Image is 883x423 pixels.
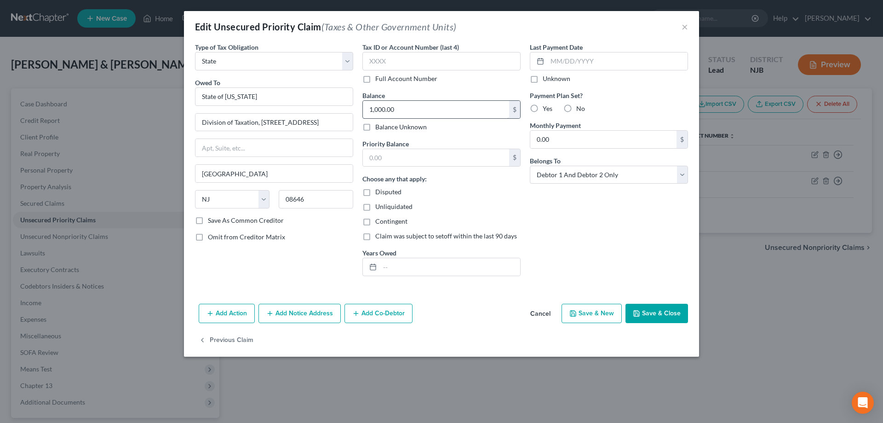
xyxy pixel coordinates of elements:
[380,258,520,276] input: --
[677,131,688,148] div: $
[199,330,253,350] button: Previous Claim
[562,304,622,323] button: Save & New
[362,174,427,184] label: Choose any that apply:
[852,392,874,414] div: Open Intercom Messenger
[543,104,552,112] span: Yes
[576,104,585,112] span: No
[509,149,520,167] div: $
[279,190,353,209] input: Enter zip...
[625,304,688,323] button: Save & Close
[195,79,220,87] span: Owed To
[362,248,396,258] label: Years Owed
[195,165,353,182] input: Enter city...
[530,131,677,148] input: 0.00
[530,157,561,165] span: Belongs To
[375,217,407,225] span: Contingent
[375,188,401,196] span: Disputed
[362,52,521,70] input: XXXX
[208,216,284,225] label: Save As Common Creditor
[543,74,570,83] label: Unknown
[375,74,437,83] label: Full Account Number
[195,87,353,106] input: Search creditor by name...
[682,21,688,32] button: ×
[530,91,688,100] label: Payment Plan Set?
[258,304,341,323] button: Add Notice Address
[375,203,413,210] span: Unliquidated
[547,52,688,70] input: MM/DD/YYYY
[523,305,558,323] button: Cancel
[195,114,353,131] input: Enter address...
[530,42,583,52] label: Last Payment Date
[509,101,520,118] div: $
[375,122,427,132] label: Balance Unknown
[344,304,413,323] button: Add Co-Debtor
[363,149,509,167] input: 0.00
[375,232,517,240] span: Claim was subject to setoff within the last 90 days
[195,20,456,33] div: Edit Unsecured Priority Claim
[362,91,385,100] label: Balance
[321,21,457,32] span: (Taxes & Other Government Units)
[199,304,255,323] button: Add Action
[362,42,459,52] label: Tax ID or Account Number (last 4)
[530,121,581,130] label: Monthly Payment
[363,101,509,118] input: 0.00
[208,233,285,241] span: Omit from Creditor Matrix
[195,43,258,51] span: Type of Tax Obligation
[195,139,353,156] input: Apt, Suite, etc...
[362,139,409,149] label: Priority Balance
